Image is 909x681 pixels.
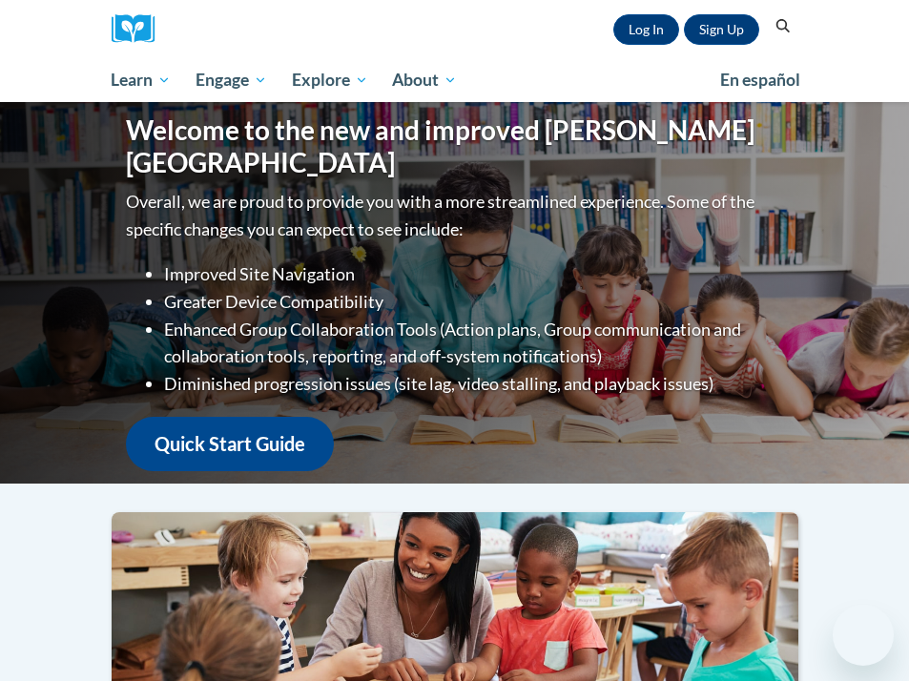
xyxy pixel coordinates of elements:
[111,69,171,92] span: Learn
[183,58,279,102] a: Engage
[720,70,800,90] span: En español
[392,69,457,92] span: About
[684,14,759,45] a: Register
[112,14,169,44] img: Logo brand
[112,14,169,44] a: Cox Campus
[164,316,784,371] li: Enhanced Group Collaboration Tools (Action plans, Group communication and collaboration tools, re...
[164,370,784,398] li: Diminished progression issues (site lag, video stalling, and playback issues)
[126,417,334,471] a: Quick Start Guide
[708,60,813,100] a: En español
[126,188,784,243] p: Overall, we are proud to provide you with a more streamlined experience. Some of the specific cha...
[164,288,784,316] li: Greater Device Compatibility
[126,114,784,178] h1: Welcome to the new and improved [PERSON_NAME][GEOGRAPHIC_DATA]
[99,58,184,102] a: Learn
[97,58,813,102] div: Main menu
[769,15,797,38] button: Search
[196,69,267,92] span: Engage
[279,58,381,102] a: Explore
[164,260,784,288] li: Improved Site Navigation
[292,69,368,92] span: Explore
[613,14,679,45] a: Log In
[833,605,894,666] iframe: Button to launch messaging window
[380,58,469,102] a: About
